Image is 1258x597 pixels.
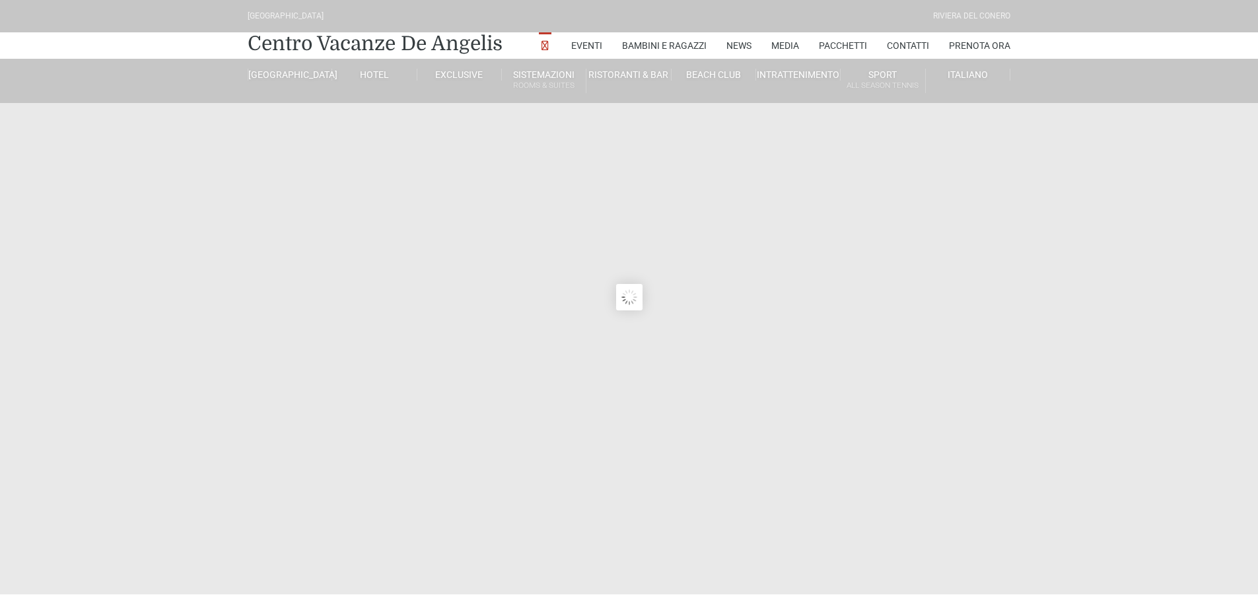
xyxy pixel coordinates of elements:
[586,69,671,81] a: Ristoranti & Bar
[502,79,586,92] small: Rooms & Suites
[622,32,707,59] a: Bambini e Ragazzi
[417,69,502,81] a: Exclusive
[841,79,925,92] small: All Season Tennis
[949,32,1010,59] a: Prenota Ora
[887,32,929,59] a: Contatti
[819,32,867,59] a: Pacchetti
[248,30,503,57] a: Centro Vacanze De Angelis
[726,32,751,59] a: News
[502,69,586,93] a: SistemazioniRooms & Suites
[933,10,1010,22] div: Riviera Del Conero
[771,32,799,59] a: Media
[571,32,602,59] a: Eventi
[672,69,756,81] a: Beach Club
[332,69,417,81] a: Hotel
[841,69,925,93] a: SportAll Season Tennis
[926,69,1010,81] a: Italiano
[756,69,841,81] a: Intrattenimento
[948,69,988,80] span: Italiano
[248,10,324,22] div: [GEOGRAPHIC_DATA]
[248,69,332,81] a: [GEOGRAPHIC_DATA]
